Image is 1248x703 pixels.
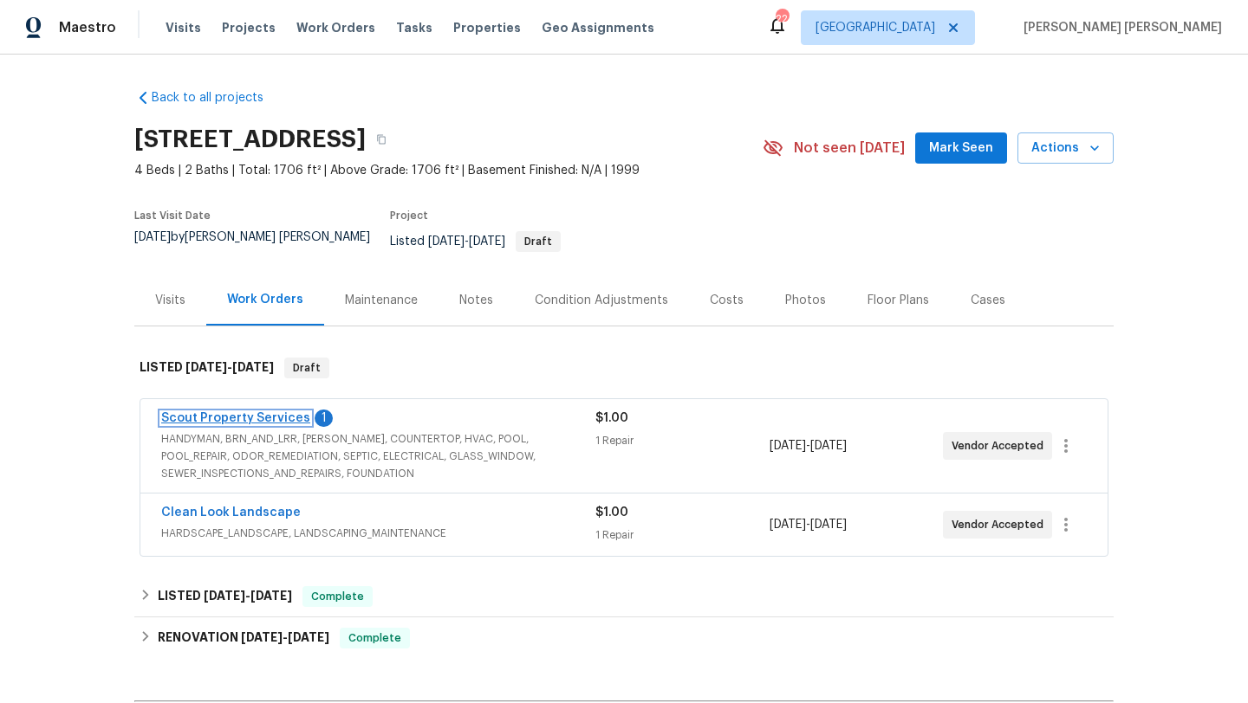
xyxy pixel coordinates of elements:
div: 22 [776,10,788,28]
button: Actions [1017,132,1114,164]
h6: LISTED [140,358,274,378]
span: Actions [1031,138,1100,159]
span: Properties [453,19,521,36]
span: [DATE] [204,590,245,602]
span: [DATE] [288,631,329,643]
span: [PERSON_NAME] [PERSON_NAME] [1017,19,1222,36]
div: 1 Repair [595,432,769,449]
span: [DATE] [469,235,505,248]
span: Work Orders [296,19,375,36]
span: Not seen [DATE] [794,139,905,157]
span: Visits [166,19,201,36]
div: Visits [155,292,185,309]
span: - [770,516,847,533]
div: Cases [971,292,1005,309]
span: Vendor Accepted [952,437,1050,455]
span: [DATE] [250,590,292,602]
a: Clean Look Landscape [161,506,301,519]
button: Mark Seen [915,132,1007,164]
span: [DATE] [134,231,171,243]
h6: LISTED [158,586,292,607]
span: Maestro [59,19,116,36]
span: [DATE] [241,631,283,643]
span: Last Visit Date [134,210,211,221]
span: $1.00 [595,412,628,424]
div: LISTED [DATE]-[DATE]Draft [134,340,1114,396]
span: Complete [341,629,408,647]
div: Maintenance [345,292,418,309]
span: Draft [286,359,328,377]
button: Copy Address [366,124,397,155]
span: [DATE] [232,361,274,373]
span: Tasks [396,22,432,34]
span: 4 Beds | 2 Baths | Total: 1706 ft² | Above Grade: 1706 ft² | Basement Finished: N/A | 1999 [134,162,763,179]
span: Geo Assignments [542,19,654,36]
div: Notes [459,292,493,309]
span: [DATE] [770,440,806,452]
span: $1.00 [595,506,628,519]
div: Floor Plans [868,292,929,309]
span: [GEOGRAPHIC_DATA] [816,19,935,36]
div: by [PERSON_NAME] [PERSON_NAME] [134,231,390,264]
span: Listed [390,235,561,248]
div: 1 Repair [595,526,769,544]
span: - [185,361,274,373]
span: Vendor Accepted [952,516,1050,533]
span: HARDSCAPE_LANDSCAPE, LANDSCAPING_MAINTENANCE [161,525,595,542]
div: Condition Adjustments [535,292,668,309]
span: Complete [304,588,371,605]
div: 1 [315,410,333,427]
h2: [STREET_ADDRESS] [134,131,366,148]
span: - [770,437,847,455]
span: [DATE] [770,519,806,531]
a: Scout Property Services [161,412,310,424]
span: [DATE] [185,361,227,373]
span: HANDYMAN, BRN_AND_LRR, [PERSON_NAME], COUNTERTOP, HVAC, POOL, POOL_REPAIR, ODOR_REMEDIATION, SEPT... [161,430,595,482]
div: Costs [710,292,744,309]
span: [DATE] [810,519,847,531]
span: Project [390,210,428,221]
div: RENOVATION [DATE]-[DATE]Complete [134,617,1114,659]
span: - [241,631,329,643]
h6: RENOVATION [158,628,329,648]
div: Photos [785,292,826,309]
span: Mark Seen [929,138,993,159]
span: - [204,590,292,602]
span: Projects [222,19,276,36]
div: Work Orders [227,291,303,308]
span: [DATE] [428,235,465,248]
span: Draft [517,236,559,247]
div: LISTED [DATE]-[DATE]Complete [134,576,1114,617]
span: [DATE] [810,440,847,452]
span: - [428,235,505,248]
a: Back to all projects [134,89,301,106]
